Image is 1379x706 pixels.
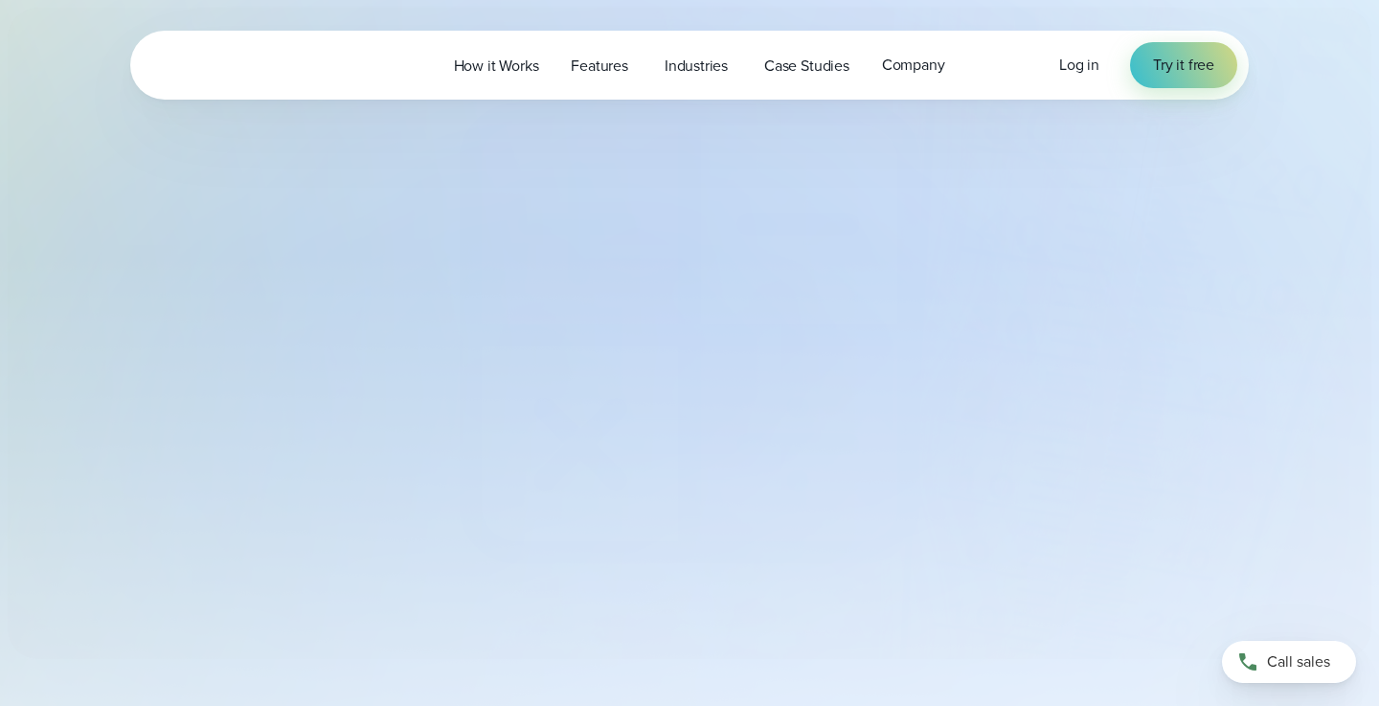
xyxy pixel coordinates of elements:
span: Call sales [1267,650,1330,673]
span: Try it free [1153,54,1214,77]
span: How it Works [454,55,539,78]
span: Log in [1059,54,1099,76]
span: Case Studies [764,55,849,78]
span: Industries [665,55,728,78]
a: Call sales [1222,641,1356,683]
a: Case Studies [748,46,866,85]
a: Try it free [1130,42,1237,88]
a: How it Works [438,46,555,85]
a: Log in [1059,54,1099,77]
span: Company [882,54,945,77]
span: Features [571,55,628,78]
